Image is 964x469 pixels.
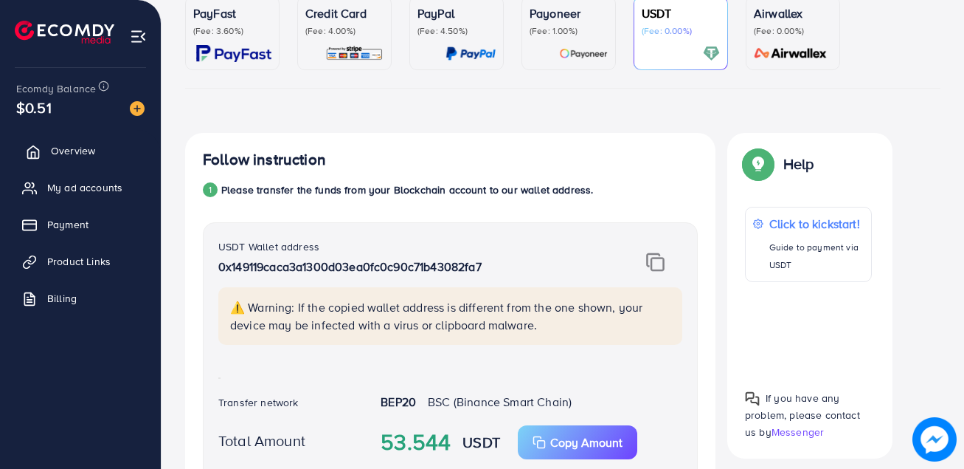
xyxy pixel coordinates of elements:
strong: USDT [462,431,500,453]
img: card [749,45,832,62]
p: (Fee: 4.00%) [305,25,384,37]
p: Help [783,155,814,173]
span: Product Links [47,254,111,269]
button: Copy Amount [518,425,637,459]
span: Payment [47,217,89,232]
p: Airwallex [754,4,832,22]
img: logo [15,21,114,44]
img: image [130,101,145,116]
span: Messenger [771,425,824,439]
a: My ad accounts [11,173,150,202]
p: Please transfer the funds from your Blockchain account to our wallet address. [221,181,593,199]
p: Payoneer [530,4,608,22]
span: BSC (Binance Smart Chain) [428,394,572,410]
img: card [325,45,384,62]
span: Billing [47,291,77,306]
p: Copy Amount [550,434,623,451]
h4: Follow instruction [203,151,326,169]
strong: 53.544 [381,426,451,459]
img: menu [130,28,147,45]
p: (Fee: 0.00%) [754,25,832,37]
img: card [445,45,496,62]
a: Product Links [11,247,150,276]
p: PayFast [193,4,271,22]
p: Guide to payment via USDT [769,239,864,274]
p: USDT [642,4,720,22]
span: $0.51 [16,97,52,118]
a: Billing [11,284,150,313]
label: Transfer network [218,395,299,410]
div: 1 [203,182,218,197]
span: Ecomdy Balance [16,81,96,96]
label: Total Amount [218,430,305,451]
img: card [196,45,271,62]
img: card [559,45,608,62]
p: PayPal [417,4,496,22]
p: (Fee: 1.00%) [530,25,608,37]
span: Overview [51,143,95,158]
strong: BEP20 [381,394,416,410]
img: image [912,417,957,462]
p: Click to kickstart! [769,215,864,233]
img: img [646,253,665,272]
span: My ad accounts [47,180,122,195]
img: Popup guide [745,151,771,177]
a: Overview [11,136,150,165]
p: Credit Card [305,4,384,22]
img: Popup guide [745,391,760,406]
span: If you have any problem, please contact us by [745,391,860,439]
p: (Fee: 0.00%) [642,25,720,37]
a: Payment [11,210,150,239]
img: card [703,45,720,62]
p: ⚠️ Warning: If the copied wallet address is different from the one shown, your device may be infe... [230,298,673,334]
p: (Fee: 4.50%) [417,25,496,37]
p: (Fee: 3.60%) [193,25,271,37]
p: 0x149119caca3a1300d03ea0fc0c90c71b43082fa7 [218,258,601,275]
label: USDT Wallet address [218,239,319,254]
